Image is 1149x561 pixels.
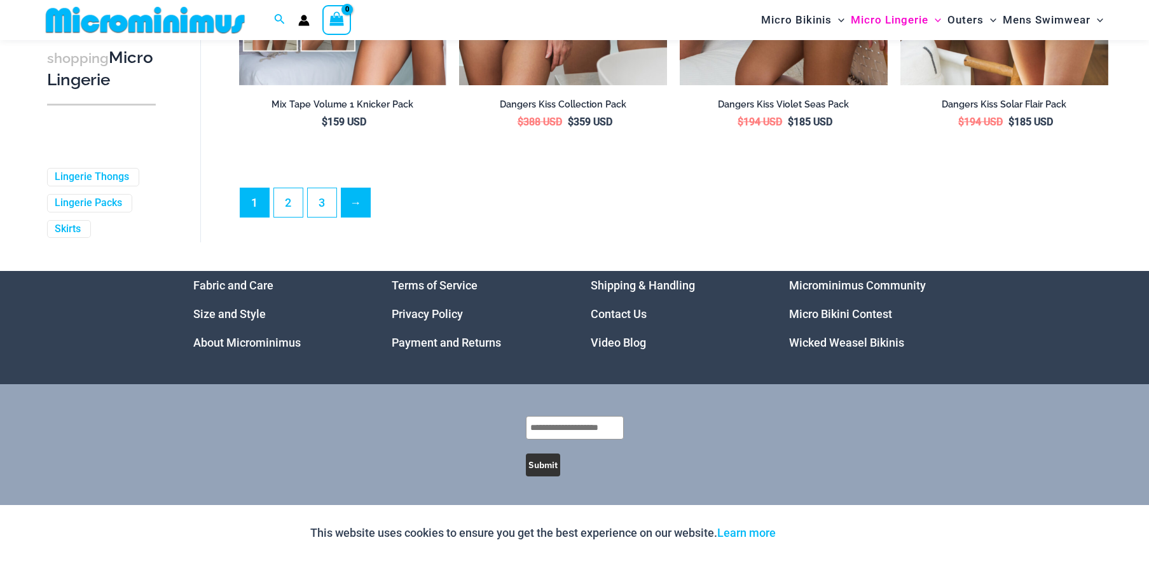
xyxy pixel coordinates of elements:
[788,116,832,128] bdi: 185 USD
[984,4,996,36] span: Menu Toggle
[947,4,984,36] span: Outers
[518,116,523,128] span: $
[591,271,758,357] aside: Footer Widget 3
[958,116,1003,128] bdi: 194 USD
[1008,116,1053,128] bdi: 185 USD
[756,2,1109,38] nav: Site Navigation
[568,116,612,128] bdi: 359 USD
[526,454,560,476] button: Submit
[310,523,776,543] p: This website uses cookies to ensure you get the best experience on our website.
[758,4,848,36] a: Micro BikinisMenu ToggleMenu Toggle
[55,197,122,210] a: Lingerie Packs
[308,188,336,217] a: Page 3
[944,4,1000,36] a: OutersMenu ToggleMenu Toggle
[680,99,888,115] a: Dangers Kiss Violet Seas Pack
[392,336,501,349] a: Payment and Returns
[900,99,1108,115] a: Dangers Kiss Solar Flair Pack
[193,307,266,321] a: Size and Style
[788,116,794,128] span: $
[341,188,370,217] a: →
[1008,116,1014,128] span: $
[193,336,301,349] a: About Microminimus
[789,336,904,349] a: Wicked Weasel Bikinis
[1003,4,1091,36] span: Mens Swimwear
[789,279,926,292] a: Microminimus Community
[848,4,944,36] a: Micro LingerieMenu ToggleMenu Toggle
[298,15,310,26] a: Account icon link
[55,170,129,184] a: Lingerie Thongs
[193,271,361,357] aside: Footer Widget 1
[958,116,964,128] span: $
[459,99,667,115] a: Dangers Kiss Collection Pack
[392,279,478,292] a: Terms of Service
[851,4,928,36] span: Micro Lingerie
[789,307,892,321] a: Micro Bikini Contest
[392,271,559,357] aside: Footer Widget 2
[785,518,839,548] button: Accept
[193,271,361,357] nav: Menu
[591,307,647,321] a: Contact Us
[459,99,667,111] h2: Dangers Kiss Collection Pack
[322,116,366,128] bdi: 159 USD
[47,47,156,91] h3: Micro Lingerie
[1091,4,1103,36] span: Menu Toggle
[900,99,1108,111] h2: Dangers Kiss Solar Flair Pack
[832,4,844,36] span: Menu Toggle
[239,99,447,115] a: Mix Tape Volume 1 Knicker Pack
[274,12,286,28] a: Search icon link
[591,271,758,357] nav: Menu
[568,116,574,128] span: $
[717,526,776,539] a: Learn more
[239,99,447,111] h2: Mix Tape Volume 1 Knicker Pack
[322,116,327,128] span: $
[322,5,352,34] a: View Shopping Cart, empty
[193,279,273,292] a: Fabric and Care
[680,99,888,111] h2: Dangers Kiss Violet Seas Pack
[1000,4,1106,36] a: Mens SwimwearMenu ToggleMenu Toggle
[392,271,559,357] nav: Menu
[41,6,250,34] img: MM SHOP LOGO FLAT
[738,116,782,128] bdi: 194 USD
[738,116,743,128] span: $
[392,307,463,321] a: Privacy Policy
[761,4,832,36] span: Micro Bikinis
[789,271,956,357] aside: Footer Widget 4
[55,222,81,235] a: Skirts
[518,116,562,128] bdi: 388 USD
[274,188,303,217] a: Page 2
[240,188,269,217] span: Page 1
[47,50,109,66] span: shopping
[591,279,695,292] a: Shipping & Handling
[239,188,1108,225] nav: Product Pagination
[928,4,941,36] span: Menu Toggle
[591,336,646,349] a: Video Blog
[789,271,956,357] nav: Menu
